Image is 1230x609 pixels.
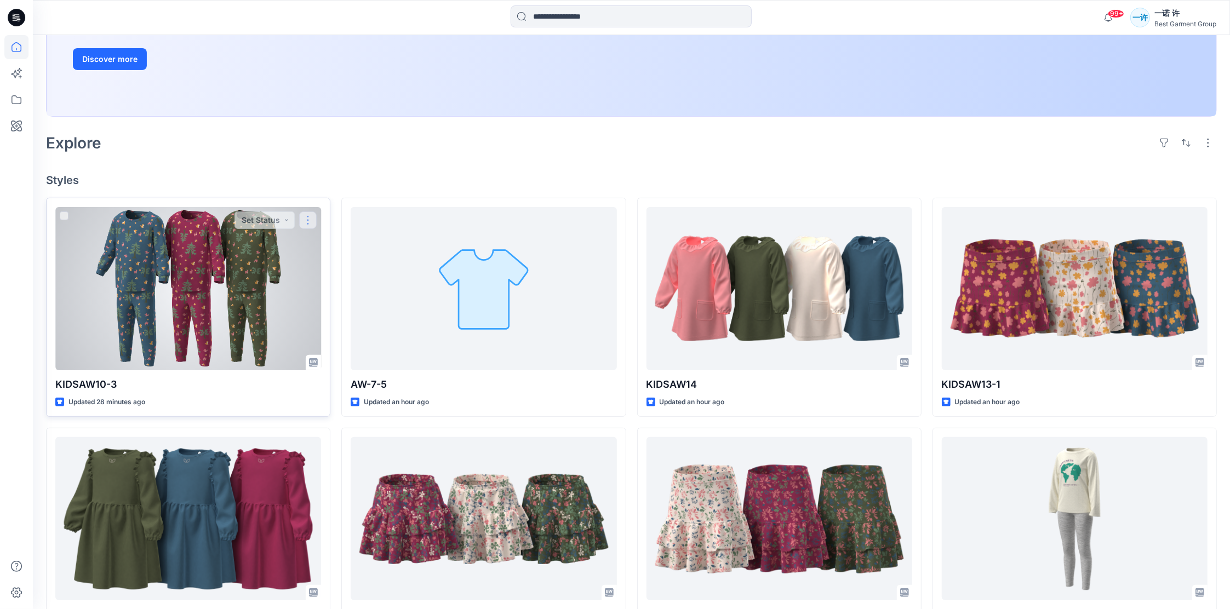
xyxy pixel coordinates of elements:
[942,437,1208,600] a: AW-4-4
[73,48,319,70] a: Discover more
[942,207,1208,370] a: KIDSAW13-1
[351,437,616,600] a: KIDSAW13-2
[55,437,321,600] a: KIDSAW15-2
[660,397,725,408] p: Updated an hour ago
[1154,7,1216,20] div: 一诺 许
[647,437,912,600] a: KIDSAW13-3
[351,207,616,370] a: AW-7-5
[647,377,912,392] p: KIDSAW14
[46,134,101,152] h2: Explore
[55,377,321,392] p: KIDSAW10-3
[942,377,1208,392] p: KIDSAW13-1
[1108,9,1124,18] span: 99+
[55,207,321,370] a: KIDSAW10-3
[68,397,145,408] p: Updated 28 minutes ago
[647,207,912,370] a: KIDSAW14
[364,397,429,408] p: Updated an hour ago
[46,174,1217,187] h4: Styles
[73,48,147,70] button: Discover more
[955,397,1020,408] p: Updated an hour ago
[1154,20,1216,28] div: Best Garment Group
[351,377,616,392] p: AW-7-5
[1130,8,1150,27] div: 一许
